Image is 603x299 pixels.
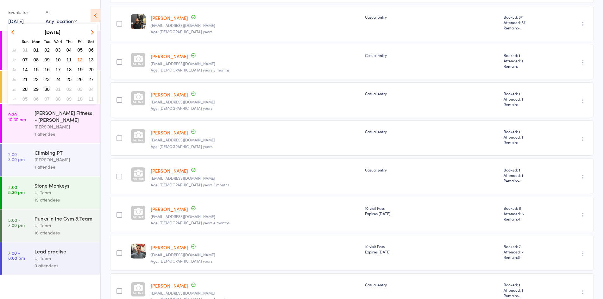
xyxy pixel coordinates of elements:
[12,87,16,92] em: 40
[131,244,146,259] img: image1597563724.png
[151,15,188,21] a: [PERSON_NAME]
[66,86,72,92] span: 02
[22,47,28,53] span: 31
[151,105,212,111] span: Age: [DEMOGRAPHIC_DATA] years
[64,95,74,103] button: 09
[78,67,83,72] span: 19
[365,129,499,134] div: Casual entry
[518,293,520,298] span: -
[504,172,553,178] span: Attended: 1
[53,85,63,93] button: 01
[53,65,63,74] button: 17
[88,57,94,62] span: 13
[31,85,41,93] button: 29
[504,140,553,145] span: Remain:
[504,244,553,249] span: Booked: 7
[151,282,188,289] a: [PERSON_NAME]
[504,58,553,63] span: Attended: 1
[151,138,360,142] small: Leighton_dansey@yahoo.com.au
[151,100,360,104] small: K8.dansey@gmail.com
[64,65,74,74] button: 18
[44,96,50,102] span: 07
[22,67,28,72] span: 14
[518,25,520,30] span: -
[35,222,95,229] div: UJ Team
[35,229,95,236] div: 16 attendees
[365,91,499,96] div: Casual entry
[151,220,229,225] span: Age: [DEMOGRAPHIC_DATA] years 4 months
[35,248,95,255] div: Lead practise
[88,96,94,102] span: 11
[504,129,553,134] span: Booked: 1
[8,217,25,227] time: 5:00 - 7:00 pm
[35,196,95,203] div: 15 attendees
[151,23,360,28] small: Tcliff91@gmail.com
[151,167,188,174] a: [PERSON_NAME]
[64,75,74,84] button: 25
[66,67,72,72] span: 18
[151,144,212,149] span: Age: [DEMOGRAPHIC_DATA] years
[504,249,553,254] span: Attended: 7
[22,96,28,102] span: 05
[518,216,520,221] span: 4
[20,95,30,103] button: 05
[504,20,553,25] span: Attended: 37
[504,254,553,260] span: Remain:
[44,57,50,62] span: 09
[66,96,72,102] span: 09
[86,65,96,74] button: 20
[44,77,50,82] span: 23
[22,39,28,44] small: Sunday
[151,214,360,219] small: Soundmasterz@gmail.com
[504,91,553,96] span: Booked: 1
[504,205,553,211] span: Booked: 6
[365,249,499,254] div: Expires [DATE]
[34,57,39,62] span: 08
[66,39,72,44] small: Thursday
[151,29,212,34] span: Age: [DEMOGRAPHIC_DATA] years
[35,255,95,262] div: UJ Team
[20,55,30,64] button: 07
[34,47,39,53] span: 01
[151,91,188,98] a: [PERSON_NAME]
[504,293,553,298] span: Remain:
[75,75,85,84] button: 26
[55,86,61,92] span: 01
[54,39,62,44] small: Wednesday
[46,17,77,24] div: Any location
[78,57,83,62] span: 12
[12,57,16,62] em: 37
[88,86,94,92] span: 04
[35,149,95,156] div: Climbing PT
[42,65,52,74] button: 16
[2,31,100,70] a: 7:30 -8:30 am[PERSON_NAME] Fitness - [PERSON_NAME][PERSON_NAME]1 attendee
[151,67,229,72] span: Age: [DEMOGRAPHIC_DATA] years 5 months
[504,134,553,140] span: Attended: 1
[365,167,499,172] div: Casual entry
[504,96,553,102] span: Attended: 1
[151,182,229,187] span: Age: [DEMOGRAPHIC_DATA] years 3 months
[365,205,499,216] div: 10 visit Pass
[78,47,83,53] span: 05
[20,65,30,74] button: 14
[53,55,63,64] button: 10
[88,39,94,44] small: Saturday
[42,46,52,54] button: 02
[151,176,360,180] small: K8.dansey@gmail.com
[518,140,520,145] span: -
[64,46,74,54] button: 04
[34,67,39,72] span: 15
[365,244,499,254] div: 10 visit Pass
[151,206,188,212] a: [PERSON_NAME]
[151,258,212,264] span: Age: [DEMOGRAPHIC_DATA] years
[86,85,96,93] button: 04
[35,189,95,196] div: UJ Team
[75,65,85,74] button: 19
[46,7,77,17] div: At
[44,47,50,53] span: 02
[75,85,85,93] button: 03
[151,129,188,136] a: [PERSON_NAME]
[20,85,30,93] button: 28
[518,254,520,260] span: 3
[66,57,72,62] span: 11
